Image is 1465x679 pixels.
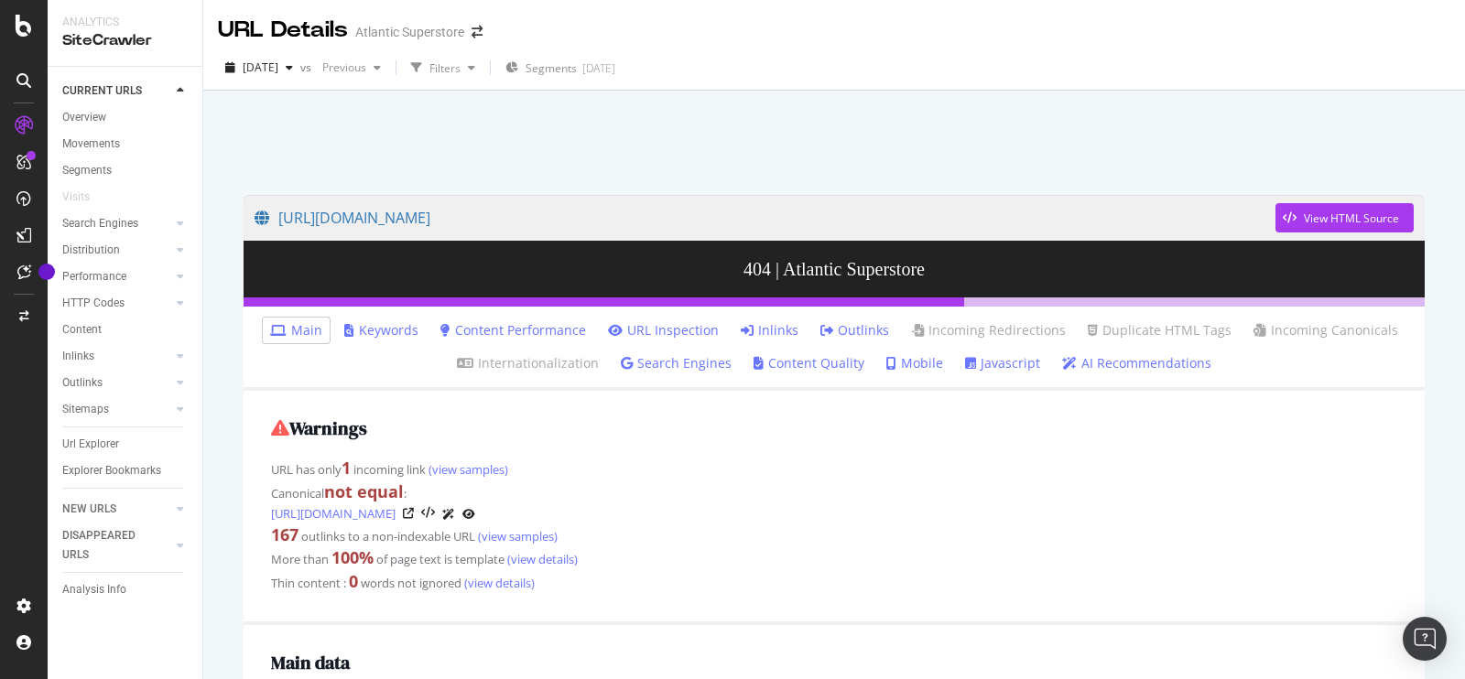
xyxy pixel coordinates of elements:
[270,321,322,339] a: Main
[324,480,404,502] strong: not equal
[62,461,161,480] div: Explorer Bookmarks
[498,53,623,82] button: Segments[DATE]
[355,23,464,41] div: Atlantic Superstore
[472,26,483,38] div: arrow-right-arrow-left
[300,59,315,75] span: vs
[62,580,190,599] a: Analysis Info
[741,321,798,339] a: Inlinks
[331,546,374,568] strong: 100 %
[62,320,102,339] div: Content
[429,60,461,76] div: Filters
[820,321,889,339] a: Outlinks
[62,461,190,480] a: Explorer Bookmarks
[440,321,586,339] a: Content Performance
[965,354,1040,372] a: Javascript
[62,526,155,565] div: DISAPPEARED URLS
[62,161,112,180] div: Segments
[218,53,300,82] button: [DATE]
[243,59,278,75] span: 2025 Aug. 10th
[271,570,1397,594] div: Thin content : words not ignored
[62,15,188,30] div: Analytics
[62,108,106,127] div: Overview
[911,321,1066,339] a: Incoming Redirections
[62,400,171,419] a: Sitemaps
[1275,203,1414,232] button: View HTML Source
[244,241,1425,297] h3: 404 | Atlantic Superstore
[426,461,508,478] a: (view samples)
[315,53,388,82] button: Previous
[62,267,126,286] div: Performance
[255,195,1275,241] a: [URL][DOMAIN_NAME]
[271,418,1397,438] h2: Warnings
[1253,321,1398,339] a: Incoming Canonicals
[62,188,108,207] a: Visits
[457,354,599,372] a: Internationalization
[62,214,171,233] a: Search Engines
[442,504,455,523] a: AI Url Details
[271,546,1397,570] div: More than of page text is template
[62,135,120,154] div: Movements
[62,188,90,207] div: Visits
[505,551,578,567] a: (view details)
[271,504,396,523] a: [URL][DOMAIN_NAME]
[475,528,558,544] a: (view samples)
[62,81,171,101] a: CURRENT URLS
[271,480,1397,523] div: Canonical :
[1062,354,1211,372] a: AI Recommendations
[62,30,188,51] div: SiteCrawler
[62,373,103,393] div: Outlinks
[62,294,171,313] a: HTTP Codes
[62,347,171,366] a: Inlinks
[62,500,116,519] div: NEW URLS
[271,652,1397,673] h2: Main data
[342,457,351,479] strong: 1
[62,347,94,366] div: Inlinks
[1403,617,1447,661] div: Open Intercom Messenger
[62,400,109,419] div: Sitemaps
[62,294,125,313] div: HTTP Codes
[62,214,138,233] div: Search Engines
[404,53,483,82] button: Filters
[218,15,348,46] div: URL Details
[462,504,475,523] a: URL Inspection
[62,81,142,101] div: CURRENT URLS
[62,241,120,260] div: Distribution
[62,500,171,519] a: NEW URLS
[62,435,190,454] a: Url Explorer
[608,321,719,339] a: URL Inspection
[621,354,732,372] a: Search Engines
[62,320,190,339] a: Content
[1304,210,1399,226] div: View HTML Source
[754,354,864,372] a: Content Quality
[62,108,190,127] a: Overview
[271,457,1397,480] div: URL has only incoming link
[403,508,414,519] a: Visit Online Page
[62,135,190,154] a: Movements
[461,575,535,591] a: (view details)
[62,373,171,393] a: Outlinks
[344,321,418,339] a: Keywords
[526,60,577,76] span: Segments
[62,267,171,286] a: Performance
[1088,321,1232,339] a: Duplicate HTML Tags
[271,523,1397,547] div: outlinks to a non-indexable URL
[886,354,943,372] a: Mobile
[62,161,190,180] a: Segments
[38,264,55,280] div: Tooltip anchor
[271,523,298,545] strong: 167
[421,507,435,520] button: View HTML Source
[62,435,119,454] div: Url Explorer
[315,59,366,75] span: Previous
[62,580,126,599] div: Analysis Info
[62,526,171,565] a: DISAPPEARED URLS
[582,60,615,76] div: [DATE]
[62,241,171,260] a: Distribution
[349,570,358,592] strong: 0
